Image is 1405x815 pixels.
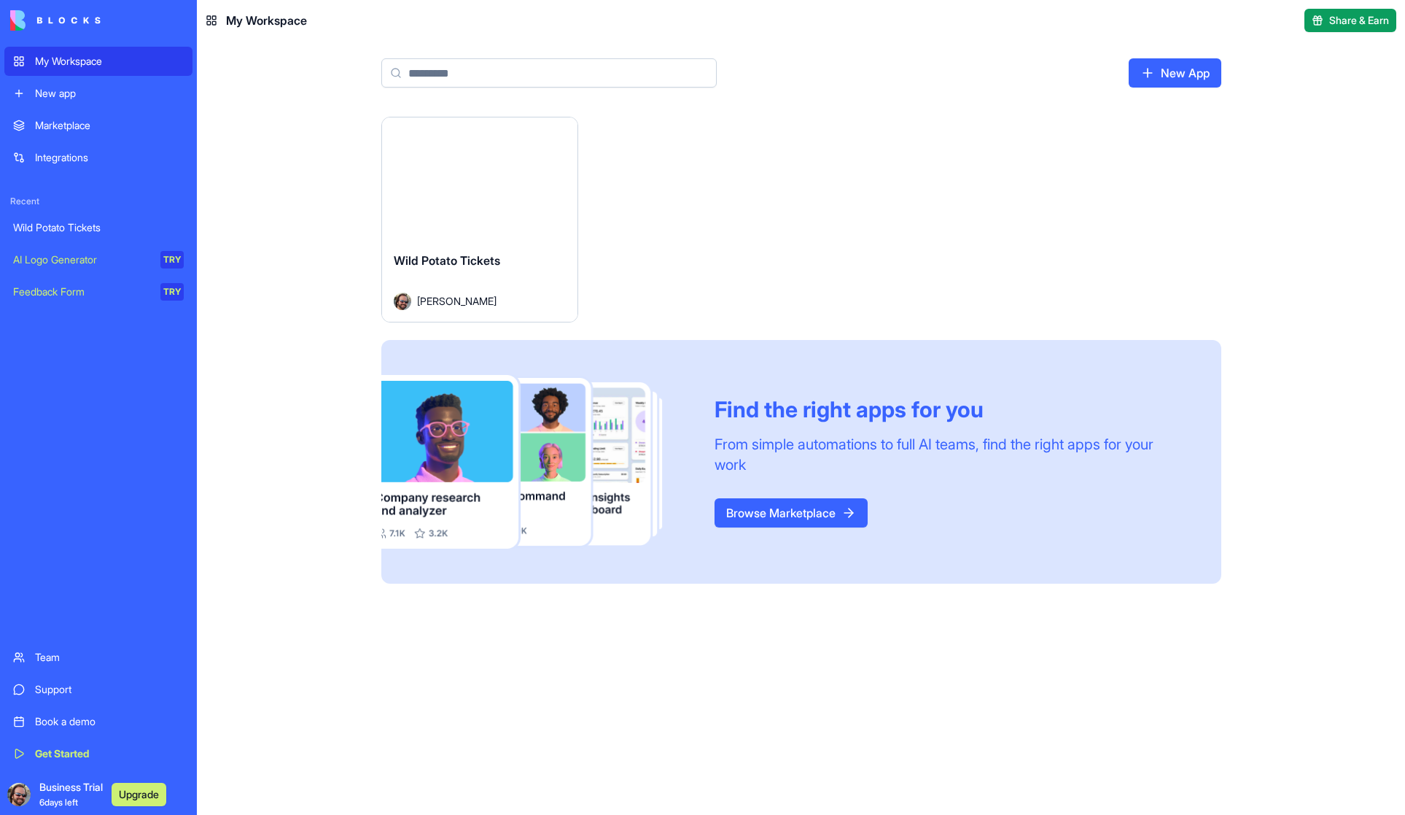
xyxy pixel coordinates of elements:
[381,375,691,549] img: Frame_181_egmpey.png
[394,253,500,268] span: Wild Potato Tickets
[4,739,192,768] a: Get Started
[1304,9,1396,32] button: Share & Earn
[160,283,184,301] div: TRY
[4,213,192,242] a: Wild Potato Tickets
[39,780,103,809] span: Business Trial
[715,396,1186,422] div: Find the right apps for you
[39,797,78,808] span: 6 days left
[10,10,101,31] img: logo
[35,54,184,69] div: My Workspace
[13,220,184,235] div: Wild Potato Tickets
[4,143,192,172] a: Integrations
[4,707,192,736] a: Book a demo
[35,118,184,133] div: Marketplace
[1329,13,1389,28] span: Share & Earn
[4,111,192,140] a: Marketplace
[4,643,192,672] a: Team
[715,498,868,528] a: Browse Marketplace
[417,293,497,309] span: [PERSON_NAME]
[35,714,184,729] div: Book a demo
[4,675,192,704] a: Support
[715,434,1186,475] div: From simple automations to full AI teams, find the right apps for your work
[35,682,184,697] div: Support
[1129,58,1221,88] a: New App
[35,650,184,665] div: Team
[7,783,31,806] img: ACg8ocKYol5VRf1PhDvlF-dX0-vSyyf4Uw2QRXVvWZxPj_pBpIkXuDXN=s96-c
[13,285,150,299] div: Feedback Form
[226,12,307,29] span: My Workspace
[35,86,184,101] div: New app
[35,746,184,761] div: Get Started
[4,277,192,306] a: Feedback FormTRY
[4,47,192,76] a: My Workspace
[381,117,578,322] a: Wild Potato TicketsAvatar[PERSON_NAME]
[4,79,192,108] a: New app
[394,293,411,310] img: Avatar
[4,245,192,274] a: AI Logo GeneratorTRY
[4,196,192,207] span: Recent
[112,783,166,806] button: Upgrade
[35,150,184,165] div: Integrations
[160,251,184,269] div: TRY
[13,252,150,267] div: AI Logo Generator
